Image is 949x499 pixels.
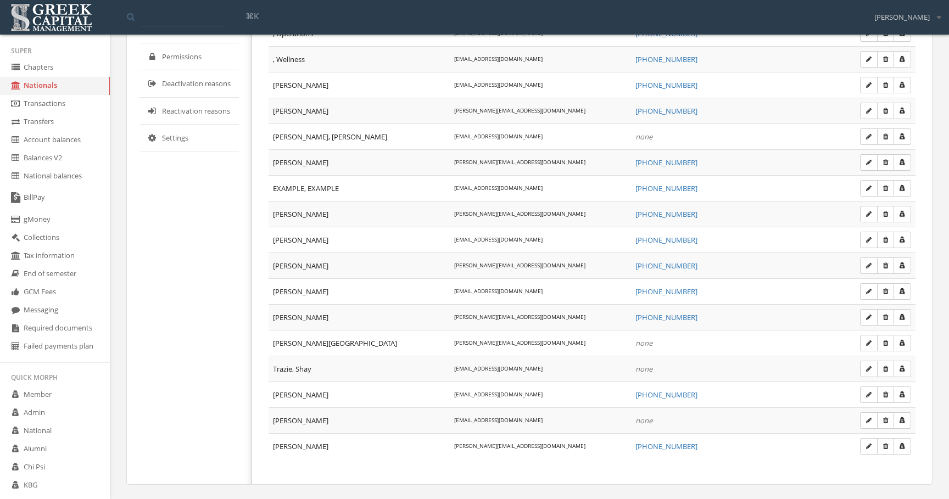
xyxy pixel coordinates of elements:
a: [PHONE_NUMBER] [635,312,697,322]
td: [PERSON_NAME][EMAIL_ADDRESS][DOMAIN_NAME] [450,433,631,459]
td: [PERSON_NAME][EMAIL_ADDRESS][DOMAIN_NAME] [450,253,631,278]
a: [PHONE_NUMBER] [635,29,697,38]
span: ⌘K [245,10,259,21]
td: [PERSON_NAME] [269,433,450,459]
a: [PHONE_NUMBER] [635,209,697,219]
td: [PERSON_NAME] [269,201,450,227]
td: [PERSON_NAME] [269,149,450,175]
a: [PHONE_NUMBER] [635,261,697,271]
em: none [635,416,652,425]
td: [EMAIL_ADDRESS][DOMAIN_NAME] [450,124,631,149]
div: [PERSON_NAME] [867,4,941,23]
td: [PERSON_NAME] [269,72,450,98]
td: [EMAIL_ADDRESS][DOMAIN_NAME] [450,175,631,201]
td: [PERSON_NAME], [PERSON_NAME] [269,124,450,149]
td: [EMAIL_ADDRESS][DOMAIN_NAME] [450,382,631,407]
td: [PERSON_NAME] [269,407,450,433]
em: none [635,132,652,142]
span: [PERSON_NAME] [874,12,930,23]
td: [EMAIL_ADDRESS][DOMAIN_NAME] [450,278,631,304]
a: [PHONE_NUMBER] [635,287,697,296]
td: , Wellness [269,46,450,72]
a: [PHONE_NUMBER] [635,158,697,167]
td: [EMAIL_ADDRESS][DOMAIN_NAME] [450,72,631,98]
a: [PHONE_NUMBER] [635,106,697,116]
td: [EMAIL_ADDRESS][DOMAIN_NAME] [450,227,631,253]
a: Permissions [139,43,239,71]
a: [PHONE_NUMBER] [635,235,697,245]
a: [PHONE_NUMBER] [635,441,697,451]
a: [PHONE_NUMBER] [635,80,697,90]
td: [PERSON_NAME] [269,253,450,278]
a: Reactivation reasons [139,98,239,125]
a: [PHONE_NUMBER] [635,390,697,400]
td: [PERSON_NAME][EMAIL_ADDRESS][DOMAIN_NAME] [450,201,631,227]
a: [PHONE_NUMBER] [635,54,697,64]
a: [PHONE_NUMBER] [635,183,697,193]
td: [PERSON_NAME] [269,304,450,330]
td: EXAMPLE, EXAMPLE [269,175,450,201]
em: none [635,338,652,348]
td: [EMAIL_ADDRESS][DOMAIN_NAME] [450,356,631,382]
a: Settings [139,125,239,152]
td: [PERSON_NAME][EMAIL_ADDRESS][DOMAIN_NAME] [450,304,631,330]
td: [PERSON_NAME][EMAIL_ADDRESS][DOMAIN_NAME] [450,98,631,124]
td: [EMAIL_ADDRESS][DOMAIN_NAME] [450,46,631,72]
td: [PERSON_NAME] [269,278,450,304]
td: [PERSON_NAME][EMAIL_ADDRESS][DOMAIN_NAME] [450,149,631,175]
td: [PERSON_NAME] [269,227,450,253]
a: Deactivation reasons [139,70,239,98]
td: [PERSON_NAME] [269,382,450,407]
td: Trazie, Shay [269,356,450,382]
em: none [635,364,652,374]
td: [PERSON_NAME] [269,98,450,124]
td: [EMAIL_ADDRESS][DOMAIN_NAME] [450,407,631,433]
td: [PERSON_NAME][EMAIL_ADDRESS][DOMAIN_NAME] [450,330,631,356]
td: [PERSON_NAME][GEOGRAPHIC_DATA] [269,330,450,356]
